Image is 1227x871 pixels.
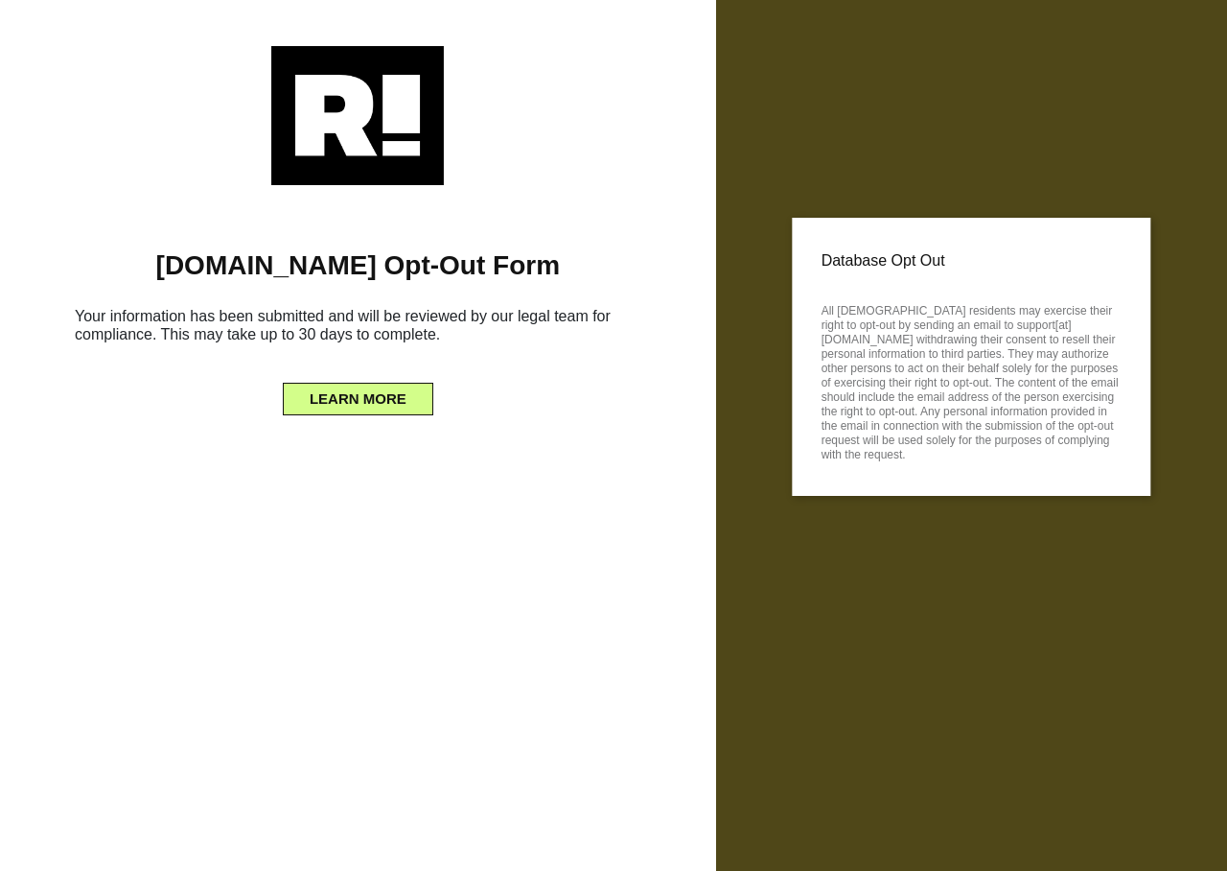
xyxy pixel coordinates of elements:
[822,247,1122,275] p: Database Opt Out
[283,383,433,415] button: LEARN MORE
[822,298,1122,462] p: All [DEMOGRAPHIC_DATA] residents may exercise their right to opt-out by sending an email to suppo...
[29,299,687,359] h6: Your information has been submitted and will be reviewed by our legal team for compliance. This m...
[271,46,444,185] img: Retention.com
[283,386,433,401] a: LEARN MORE
[29,249,687,282] h1: [DOMAIN_NAME] Opt-Out Form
